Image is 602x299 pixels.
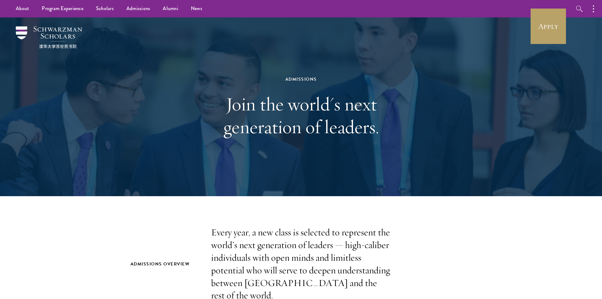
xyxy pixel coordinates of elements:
img: Schwarzman Scholars [16,26,82,48]
div: Admissions [192,75,410,83]
h2: Admissions Overview [131,260,198,268]
h1: Join the world's next generation of leaders. [192,93,410,138]
a: Apply [531,9,566,44]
